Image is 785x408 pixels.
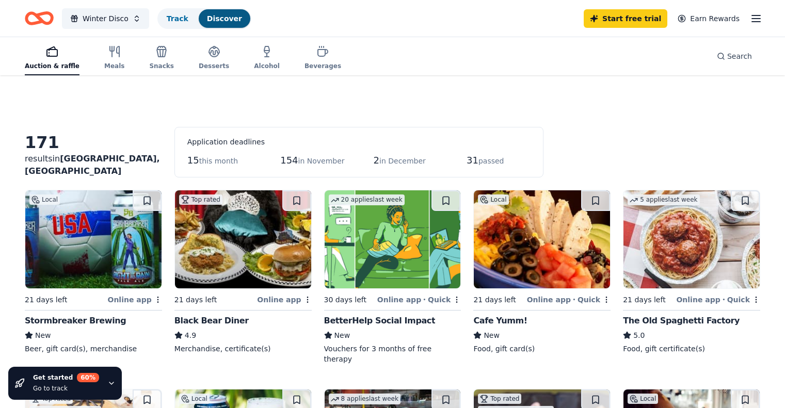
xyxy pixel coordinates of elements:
span: passed [478,157,504,165]
span: in December [379,157,426,165]
button: Desserts [199,41,229,75]
button: Search [709,46,760,67]
div: Cafe Yumm! [473,315,527,327]
div: Merchandise, certificate(s) [174,344,312,354]
button: TrackDiscover [157,8,251,29]
span: this month [199,157,238,165]
div: Application deadlines [187,136,531,148]
img: Image for Cafe Yumm! [474,190,610,288]
div: 21 days left [623,293,665,306]
button: Auction & raffle [25,41,79,75]
a: Earn Rewards [671,9,746,28]
span: • [722,296,725,304]
div: Local [179,394,210,404]
div: Top rated [179,194,222,205]
div: 21 days left [174,293,217,306]
button: Beverages [305,41,341,75]
div: Local [29,194,60,205]
button: Alcohol [254,41,280,75]
div: The Old Spaghetti Factory [623,315,740,327]
div: 21 days left [473,293,516,306]
span: New [334,329,350,341]
span: • [573,296,576,304]
div: Go to track [33,384,99,393]
div: Online app [108,293,162,306]
div: Auction & raffle [25,62,79,70]
a: Home [25,6,54,30]
span: • [423,296,426,304]
div: Snacks [149,62,174,70]
span: in [25,154,160,176]
img: Image for Black Bear Diner [175,190,311,288]
button: Snacks [149,41,174,75]
a: Track [167,14,188,23]
div: Food, gift card(s) [473,344,611,354]
button: Meals [104,41,124,75]
a: Image for Black Bear DinerTop rated21 days leftOnline appBlack Bear Diner4.9Merchandise, certific... [174,190,312,354]
div: Online app Quick [377,293,461,306]
span: in November [298,157,345,165]
div: 8 applies last week [329,394,400,404]
span: 4.9 [185,329,196,341]
div: 60 % [77,373,99,382]
span: 154 [280,155,298,166]
span: 5.0 [633,329,645,341]
div: Online app [257,293,311,306]
img: Image for Stormbreaker Brewing [25,190,162,288]
span: New [484,329,500,341]
div: Stormbreaker Brewing [25,315,126,327]
div: 171 [25,132,162,153]
div: Top rated [478,394,521,404]
div: Food, gift certificate(s) [623,344,760,354]
div: Black Bear Diner [174,315,249,327]
span: New [35,329,51,341]
span: [GEOGRAPHIC_DATA], [GEOGRAPHIC_DATA] [25,154,160,176]
div: Beverages [305,62,341,70]
div: BetterHelp Social Impact [324,315,436,327]
div: Local [478,194,508,205]
span: Search [727,50,752,62]
span: 15 [187,155,199,166]
div: 30 days left [324,293,366,306]
div: Get started [33,373,99,382]
button: Winter Disco [62,8,149,29]
div: 5 applies last week [628,194,699,205]
span: 31 [467,155,478,166]
div: Online app Quick [527,293,611,306]
span: Winter Disco [83,12,129,25]
div: Desserts [199,62,229,70]
span: 2 [374,155,379,166]
img: Image for BetterHelp Social Impact [325,190,461,288]
a: Image for BetterHelp Social Impact20 applieslast week30 days leftOnline app•QuickBetterHelp Socia... [324,190,461,364]
div: Meals [104,62,124,70]
a: Image for Stormbreaker BrewingLocal21 days leftOnline appStormbreaker BrewingNewBeer, gift card(s... [25,190,162,354]
div: 20 applies last week [329,194,405,205]
a: Image for The Old Spaghetti Factory5 applieslast week21 days leftOnline app•QuickThe Old Spaghett... [623,190,760,354]
div: results [25,153,162,177]
a: Image for Cafe Yumm!Local21 days leftOnline app•QuickCafe Yumm!NewFood, gift card(s) [473,190,611,354]
div: Local [628,394,658,404]
div: Alcohol [254,62,280,70]
div: Vouchers for 3 months of free therapy [324,344,461,364]
a: Discover [207,14,242,23]
div: 21 days left [25,293,67,306]
a: Start free trial [584,9,667,28]
div: Beer, gift card(s), merchandise [25,344,162,354]
div: Online app Quick [676,293,760,306]
img: Image for The Old Spaghetti Factory [623,190,760,288]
